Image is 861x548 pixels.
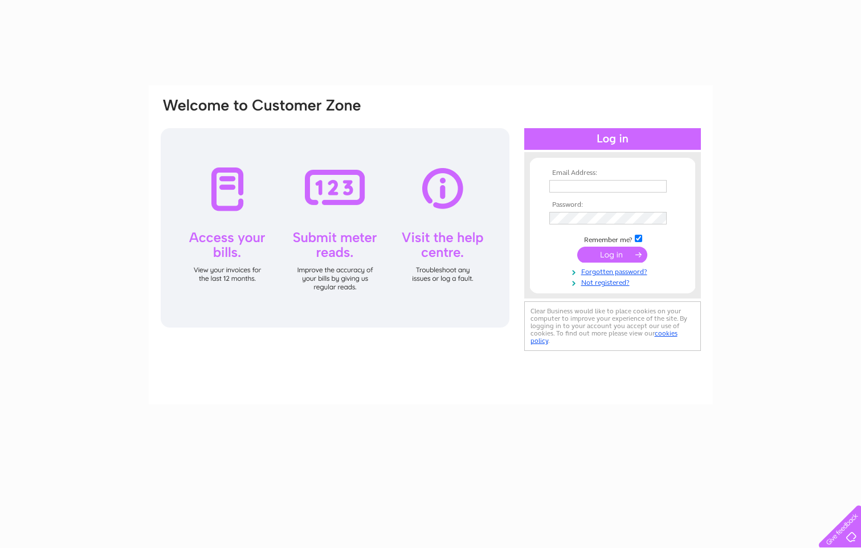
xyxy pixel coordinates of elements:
[546,233,679,244] td: Remember me?
[549,265,679,276] a: Forgotten password?
[531,329,678,345] a: cookies policy
[577,247,647,263] input: Submit
[524,301,701,351] div: Clear Business would like to place cookies on your computer to improve your experience of the sit...
[546,169,679,177] th: Email Address:
[549,276,679,287] a: Not registered?
[546,201,679,209] th: Password:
